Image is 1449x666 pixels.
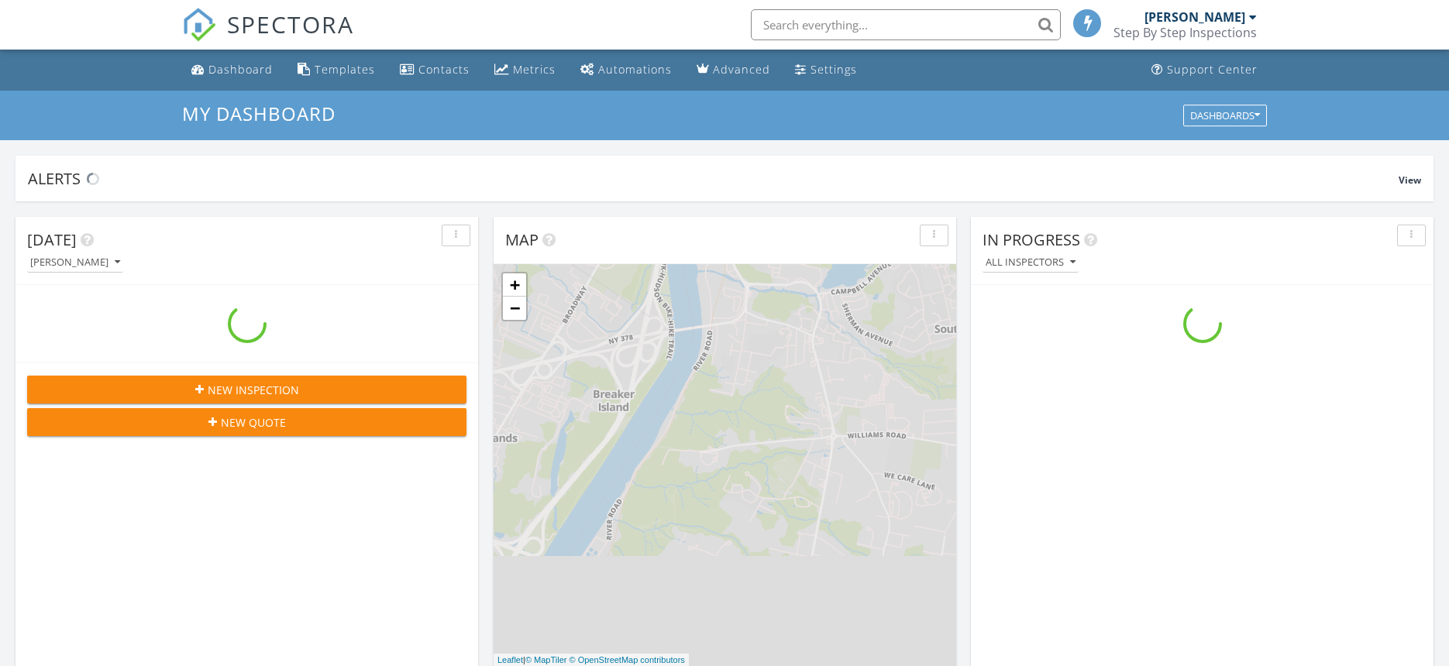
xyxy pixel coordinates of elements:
[221,414,286,431] span: New Quote
[182,21,354,53] a: SPECTORA
[1183,105,1267,126] button: Dashboards
[690,56,776,84] a: Advanced
[598,62,672,77] div: Automations
[497,655,523,664] a: Leaflet
[983,229,1080,250] span: In Progress
[30,257,120,268] div: [PERSON_NAME]
[983,252,1079,273] button: All Inspectors
[208,62,273,77] div: Dashboard
[986,257,1076,268] div: All Inspectors
[811,62,857,77] div: Settings
[488,56,562,84] a: Metrics
[27,252,123,273] button: [PERSON_NAME]
[505,229,539,250] span: Map
[513,62,556,77] div: Metrics
[182,101,336,126] span: My Dashboard
[503,297,526,320] a: Zoom out
[1167,62,1258,77] div: Support Center
[751,9,1061,40] input: Search everything...
[789,56,863,84] a: Settings
[525,655,567,664] a: © MapTiler
[291,56,381,84] a: Templates
[28,168,1399,189] div: Alerts
[27,408,466,436] button: New Quote
[418,62,470,77] div: Contacts
[208,382,299,398] span: New Inspection
[503,273,526,297] a: Zoom in
[713,62,770,77] div: Advanced
[227,8,354,40] span: SPECTORA
[185,56,279,84] a: Dashboard
[570,655,685,664] a: © OpenStreetMap contributors
[1113,25,1257,40] div: Step By Step Inspections
[1145,56,1264,84] a: Support Center
[574,56,678,84] a: Automations (Basic)
[1399,173,1421,187] span: View
[27,229,77,250] span: [DATE]
[1190,110,1260,121] div: Dashboards
[1144,9,1245,25] div: [PERSON_NAME]
[394,56,476,84] a: Contacts
[27,376,466,403] button: New Inspection
[315,62,375,77] div: Templates
[182,8,216,42] img: The Best Home Inspection Software - Spectora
